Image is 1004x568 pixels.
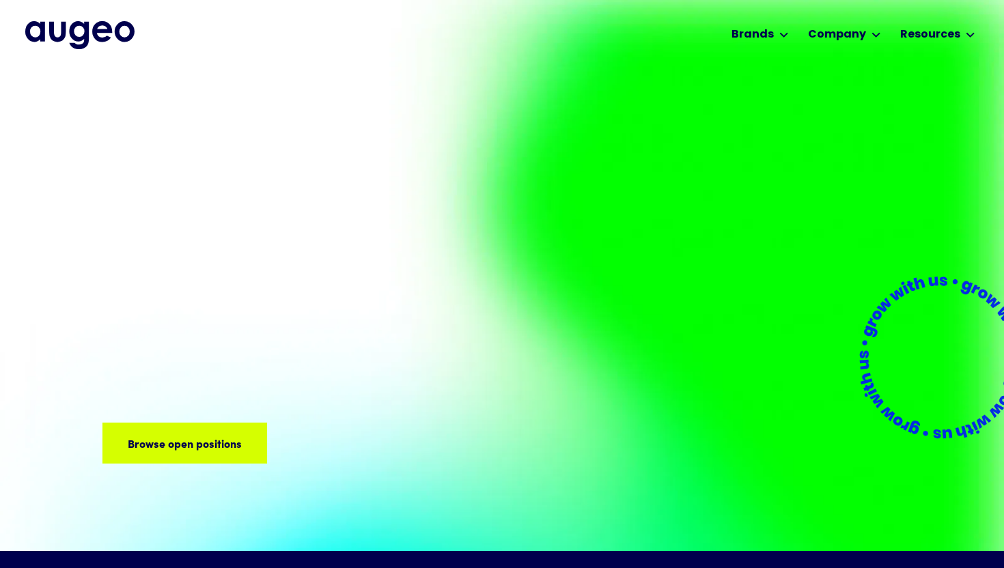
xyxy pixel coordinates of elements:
[25,21,135,48] a: home
[900,27,960,43] div: Resources
[25,21,135,48] img: Augeo's full logo in midnight blue.
[808,27,866,43] div: Company
[102,423,267,464] a: Browse open positions
[731,27,774,43] div: Brands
